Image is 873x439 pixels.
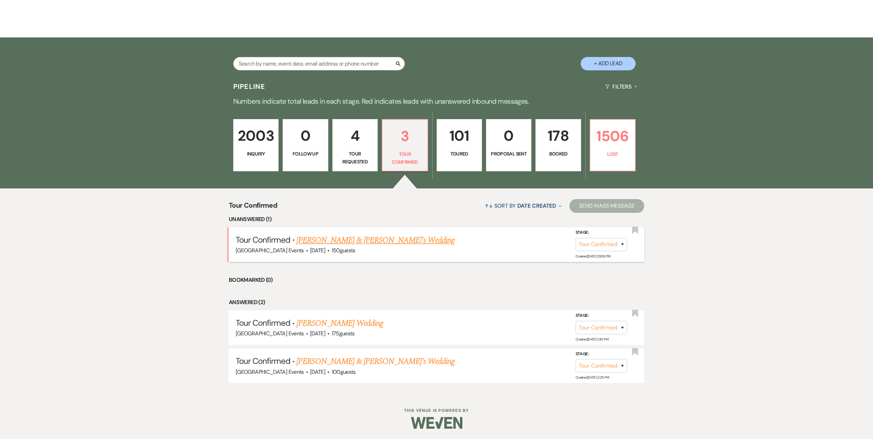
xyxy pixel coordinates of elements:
[569,199,644,213] button: Send Mass Message
[576,337,608,342] span: Created: [DATE] 3:10 PM
[283,119,328,171] a: 0Follow Up
[296,234,455,246] a: [PERSON_NAME] & [PERSON_NAME]'s Wedding
[229,276,644,285] li: Bookmarked (0)
[576,350,627,358] label: Stage:
[540,150,576,158] p: Booked
[485,202,493,209] span: ↑↓
[581,57,636,70] button: + Add Lead
[236,368,304,376] span: [GEOGRAPHIC_DATA] Events
[602,78,640,96] button: Filters
[236,317,290,328] span: Tour Confirmed
[576,254,610,258] span: Created: [DATE] 10:08 PM
[296,355,455,368] a: [PERSON_NAME] & [PERSON_NAME]'s Wedding
[233,82,266,91] h3: Pipeline
[332,368,356,376] span: 100 guests
[236,247,304,254] span: [GEOGRAPHIC_DATA] Events
[482,197,564,215] button: Sort By Date Created
[310,330,325,337] span: [DATE]
[387,150,423,166] p: Tour Confirmed
[233,57,405,70] input: Search by name, event date, email address or phone number
[517,202,556,209] span: Date Created
[229,200,277,215] span: Tour Confirmed
[190,96,684,107] p: Numbers indicate total leads in each stage. Red indicates leads with unanswered inbound messages.
[332,247,355,254] span: 150 guests
[238,150,274,158] p: Inquiry
[229,298,644,307] li: Answered (2)
[287,150,323,158] p: Follow Up
[540,124,576,147] p: 178
[236,234,290,245] span: Tour Confirmed
[437,119,482,171] a: 101Toured
[491,124,527,147] p: 0
[337,150,373,165] p: Tour Requested
[236,356,290,366] span: Tour Confirmed
[310,368,325,376] span: [DATE]
[382,119,428,171] a: 3Tour Confirmed
[594,125,631,148] p: 1506
[441,124,477,147] p: 101
[387,125,423,148] p: 3
[441,150,477,158] p: Toured
[296,317,383,330] a: [PERSON_NAME] Wedding
[332,119,378,171] a: 4Tour Requested
[594,150,631,158] p: Lost
[287,124,323,147] p: 0
[233,119,279,171] a: 2003Inquiry
[337,124,373,147] p: 4
[229,215,644,224] li: Unanswered (1)
[491,150,527,158] p: Proposal Sent
[310,247,325,254] span: [DATE]
[332,330,355,337] span: 175 guests
[576,229,627,236] label: Stage:
[576,312,627,320] label: Stage:
[411,411,462,435] img: Weven Logo
[535,119,581,171] a: 178Booked
[236,330,304,337] span: [GEOGRAPHIC_DATA] Events
[576,375,609,380] span: Created: [DATE] 3:25 PM
[238,124,274,147] p: 2003
[590,119,636,171] a: 1506Lost
[486,119,531,171] a: 0Proposal Sent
